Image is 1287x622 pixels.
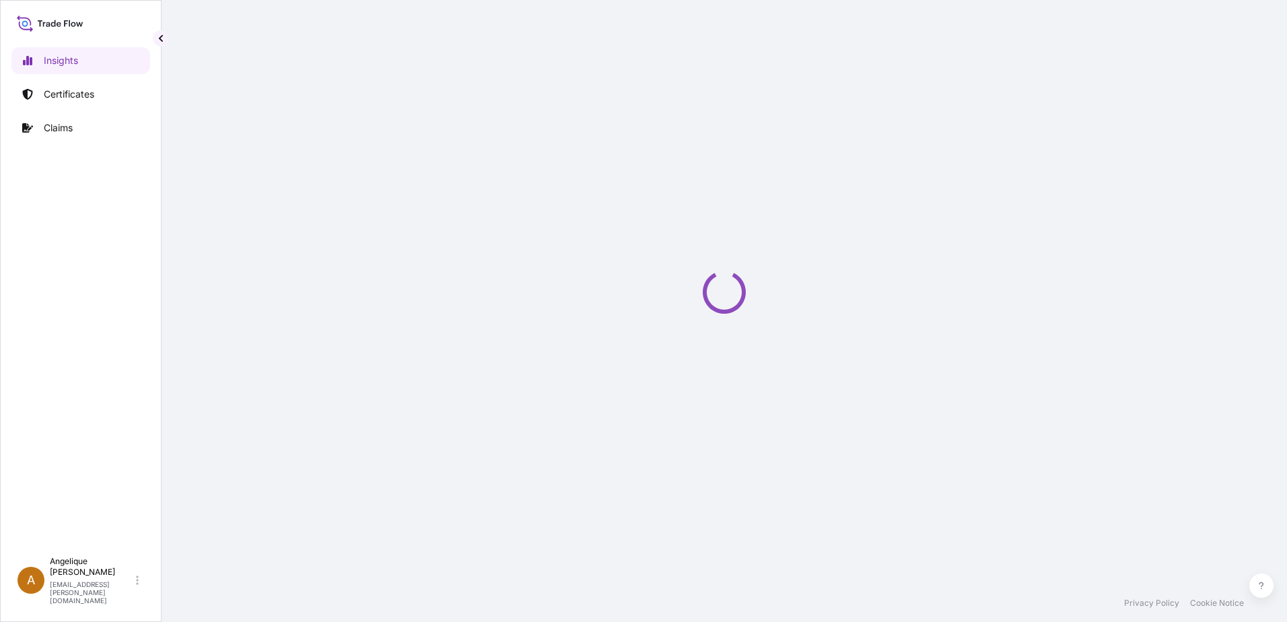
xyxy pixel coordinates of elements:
[50,580,133,604] p: [EMAIL_ADDRESS][PERSON_NAME][DOMAIN_NAME]
[44,121,73,135] p: Claims
[11,81,150,108] a: Certificates
[44,88,94,101] p: Certificates
[44,54,78,67] p: Insights
[27,574,35,587] span: A
[50,556,133,578] p: Angelique [PERSON_NAME]
[11,47,150,74] a: Insights
[1124,598,1179,609] a: Privacy Policy
[11,114,150,141] a: Claims
[1190,598,1244,609] a: Cookie Notice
